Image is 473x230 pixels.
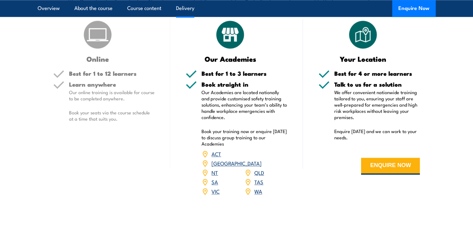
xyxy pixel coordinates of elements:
[254,187,262,195] a: WA
[202,89,287,120] p: Our Academies are located nationally and provide customised safety training solutions, enhancing ...
[211,169,218,176] a: NT
[254,178,263,185] a: TAS
[211,150,221,157] a: ACT
[334,128,420,141] p: Enquire [DATE] and we can work to your needs.
[361,158,420,175] button: ENQUIRE NOW
[334,81,420,87] h5: Talk to us for a solution
[186,55,275,62] h3: Our Academies
[53,55,142,62] h3: Online
[202,128,287,147] p: Book your training now or enquire [DATE] to discuss group training to our Academies
[334,89,420,120] p: We offer convenient nationwide training tailored to you, ensuring your staff are well-prepared fo...
[69,89,155,102] p: Our online training is available for course to be completed anywhere.
[254,169,264,176] a: QLD
[202,81,287,87] h5: Book straight in
[69,81,155,87] h5: Learn anywhere
[202,70,287,76] h5: Best for 1 to 3 learners
[334,70,420,76] h5: Best for 4 or more learners
[211,159,262,167] a: [GEOGRAPHIC_DATA]
[211,178,218,185] a: SA
[69,109,155,122] p: Book your seats via the course schedule at a time that suits you.
[69,70,155,76] h5: Best for 1 to 12 learners
[211,187,220,195] a: VIC
[318,55,408,62] h3: Your Location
